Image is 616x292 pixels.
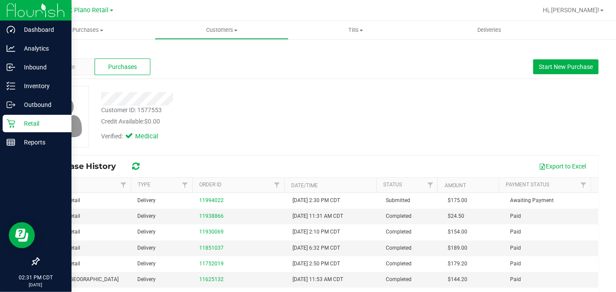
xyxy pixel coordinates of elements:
p: Analytics [15,43,68,54]
span: Customers [155,26,288,34]
a: Amount [445,182,466,189]
div: Credit Available: [101,117,375,126]
span: Completed [386,212,412,220]
span: TX Austin [GEOGRAPHIC_DATA] [44,275,119,284]
a: 11994022 [199,197,224,203]
span: Purchase History [45,161,125,171]
a: Purchases [21,21,155,39]
span: $154.00 [448,228,468,236]
span: Start New Purchase [539,63,593,70]
div: Verified: [101,132,170,141]
iframe: Resource center [9,222,35,248]
inline-svg: Inventory [7,82,15,90]
a: Filter [423,178,437,192]
p: Reports [15,137,68,148]
p: 02:31 PM CDT [4,274,68,282]
span: Submitted [386,196,410,205]
span: Awaiting Payment [510,196,554,205]
span: Medical [135,132,170,141]
span: Paid [510,275,521,284]
span: $179.20 [448,260,468,268]
a: Status [383,182,402,188]
inline-svg: Outbound [7,100,15,109]
span: Delivery [137,244,156,252]
span: Delivery [137,228,156,236]
inline-svg: Analytics [7,44,15,53]
a: 11851037 [199,245,224,251]
span: [DATE] 2:10 PM CDT [293,228,340,236]
inline-svg: Dashboard [7,25,15,34]
span: Completed [386,228,412,236]
button: Start New Purchase [533,59,599,74]
p: Inventory [15,81,68,91]
a: Deliveries [422,21,556,39]
span: Completed [386,260,412,268]
a: Tills [289,21,422,39]
span: Paid [510,212,521,220]
span: Hi, [PERSON_NAME]! [543,7,599,14]
span: Purchases [21,26,154,34]
p: Inbound [15,62,68,72]
span: Purchases [108,62,137,72]
inline-svg: Retail [7,119,15,128]
a: Payment Status [506,182,549,188]
a: Filter [178,178,192,192]
span: $175.00 [448,196,468,205]
a: Customers [155,21,289,39]
span: Delivery [137,212,156,220]
a: Filter [116,178,131,192]
span: [DATE] 2:30 PM CDT [293,196,340,205]
span: Paid [510,244,521,252]
p: Dashboard [15,24,68,35]
span: Tills [289,26,422,34]
span: [DATE] 2:50 PM CDT [293,260,340,268]
a: 11938866 [199,213,224,219]
a: 11752019 [199,261,224,267]
p: Retail [15,118,68,129]
button: Export to Excel [533,159,592,174]
span: Completed [386,275,412,284]
span: Completed [386,244,412,252]
inline-svg: Reports [7,138,15,147]
a: Filter [576,178,591,192]
span: Delivery [137,275,156,284]
span: Paid [510,228,521,236]
span: $0.00 [144,118,160,125]
span: TX Plano Retail [65,7,109,14]
inline-svg: Inbound [7,63,15,72]
span: $189.00 [448,244,468,252]
span: Delivery [137,260,156,268]
a: Date/Time [291,182,318,189]
a: 11625132 [199,276,224,282]
span: [DATE] 6:32 PM CDT [293,244,340,252]
span: $24.50 [448,212,465,220]
span: [DATE] 11:53 AM CDT [293,275,343,284]
a: Type [138,182,150,188]
a: Filter [270,178,284,192]
span: Paid [510,260,521,268]
p: [DATE] [4,282,68,288]
a: Order ID [199,182,221,188]
span: $144.20 [448,275,468,284]
div: Customer ID: 1577553 [101,106,162,115]
a: 11930069 [199,229,224,235]
span: Deliveries [466,26,513,34]
p: Outbound [15,100,68,110]
span: Delivery [137,196,156,205]
span: [DATE] 11:31 AM CDT [293,212,343,220]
